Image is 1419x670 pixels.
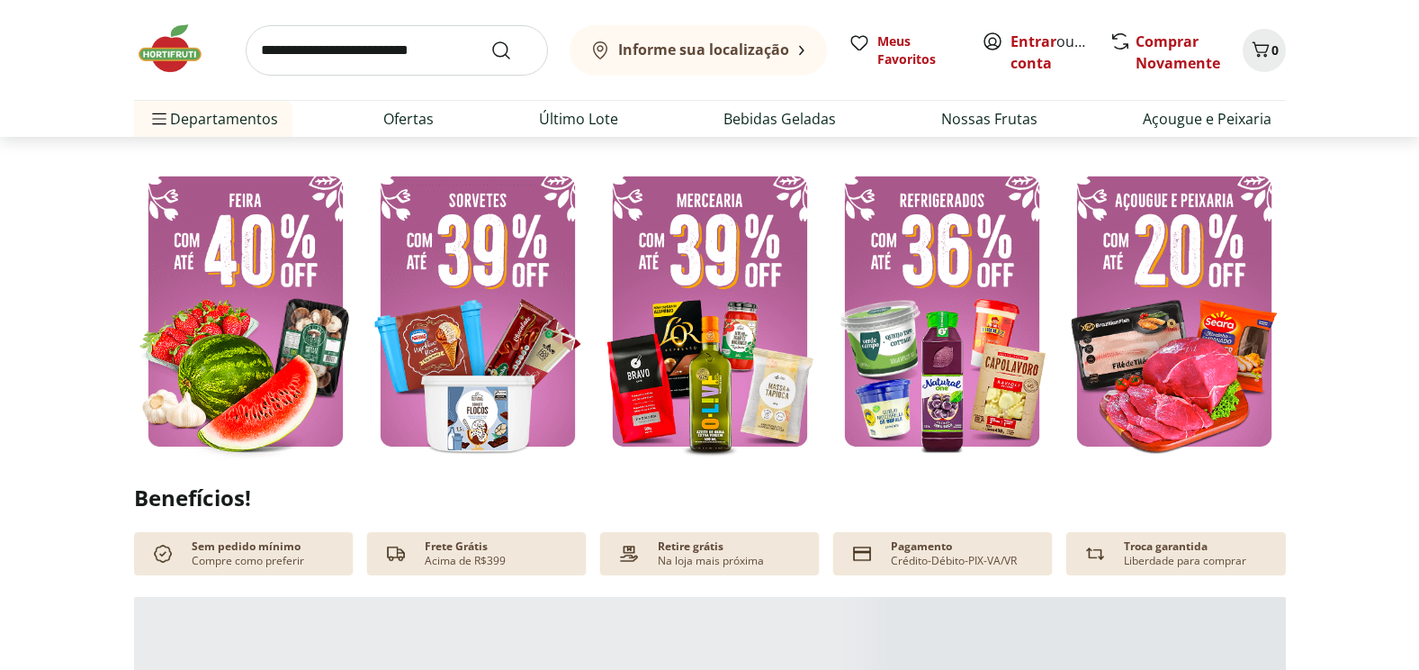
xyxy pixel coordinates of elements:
a: Último Lote [539,108,618,130]
img: mercearia [598,162,822,460]
img: payment [615,539,643,568]
img: resfriados [831,162,1054,460]
button: Informe sua localização [570,25,827,76]
input: search [246,25,548,76]
a: Ofertas [383,108,434,130]
a: Comprar Novamente [1136,32,1220,73]
img: Hortifruti [134,22,224,76]
span: 0 [1271,41,1279,59]
b: Informe sua localização [618,40,789,59]
p: Liberdade para comprar [1124,554,1246,568]
p: Na loja mais próxima [658,554,764,568]
a: Meus Favoritos [849,32,960,68]
p: Acima de R$399 [425,554,506,568]
button: Menu [148,97,170,140]
a: Entrar [1010,32,1056,51]
a: Açougue e Peixaria [1143,108,1271,130]
img: truck [382,539,410,568]
p: Frete Grátis [425,539,488,554]
p: Crédito-Débito-PIX-VA/VR [891,554,1017,568]
h2: Benefícios! [134,485,1286,511]
img: Devolução [1081,539,1109,568]
p: Sem pedido mínimo [192,539,301,554]
p: Pagamento [891,539,952,554]
img: sorvete [366,162,589,460]
button: Carrinho [1243,29,1286,72]
img: feira [134,162,357,460]
p: Retire grátis [658,539,723,554]
p: Troca garantida [1124,539,1208,554]
a: Bebidas Geladas [723,108,836,130]
span: ou [1010,31,1091,74]
img: card [848,539,876,568]
button: Submit Search [490,40,534,61]
a: Nossas Frutas [941,108,1037,130]
img: açougue [1063,162,1286,460]
span: Departamentos [148,97,278,140]
img: check [148,539,177,568]
p: Compre como preferir [192,554,304,568]
span: Meus Favoritos [877,32,960,68]
a: Criar conta [1010,32,1109,73]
